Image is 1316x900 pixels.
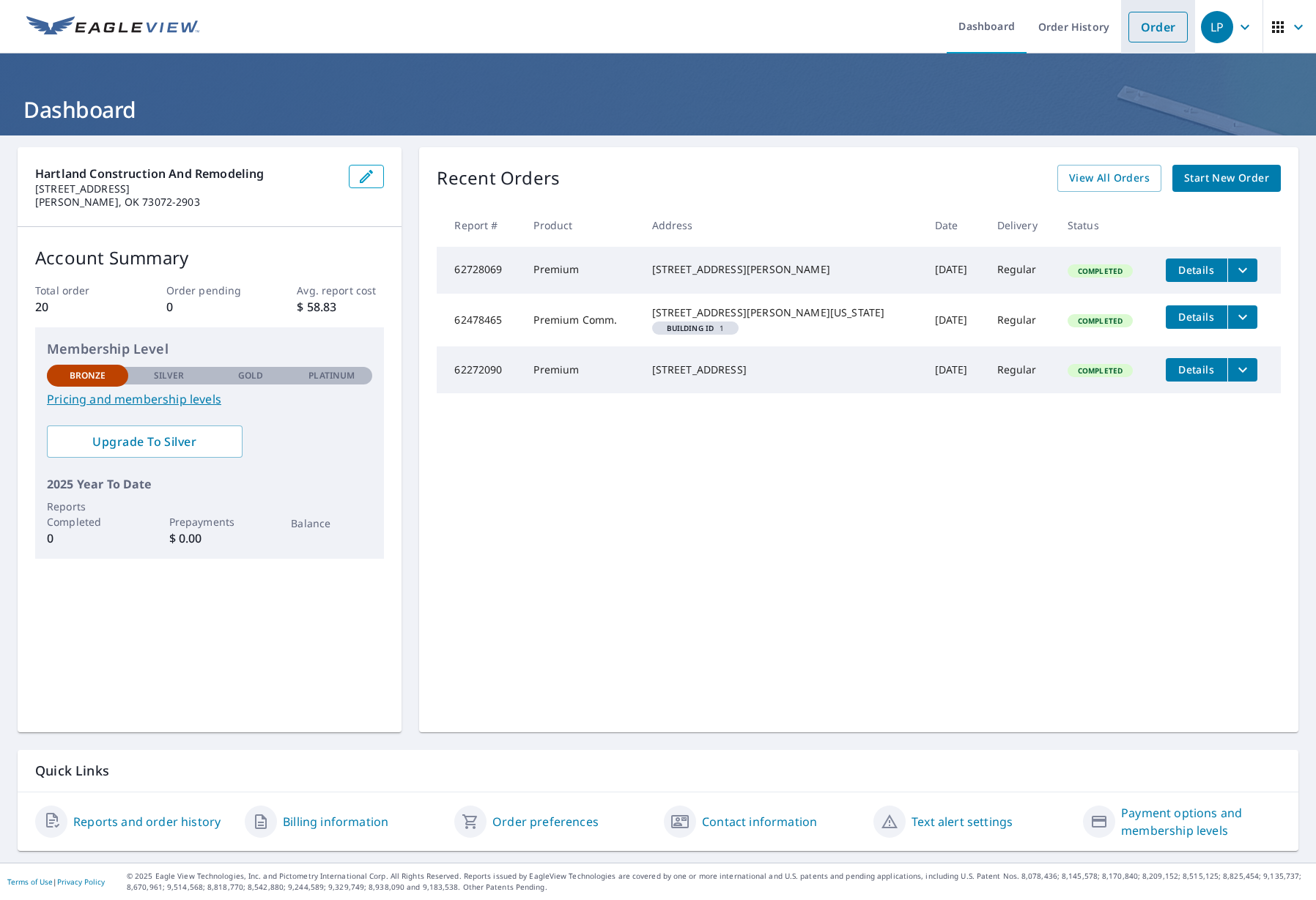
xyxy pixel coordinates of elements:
[986,247,1056,294] td: Regular
[640,204,923,247] th: Address
[291,516,372,531] p: Balance
[47,529,128,547] p: 0
[923,247,986,294] td: [DATE]
[1069,266,1131,276] span: Completed
[297,298,384,316] p: $ 58.83
[1069,316,1131,326] span: Completed
[437,204,522,247] th: Report #
[18,94,1298,124] h1: Dashboard
[70,369,106,382] p: Bronze
[7,877,53,887] a: Terms of Use
[437,165,560,192] p: Recent Orders
[912,813,1013,830] a: Text alert settings
[1184,169,1269,187] span: Start New Order
[986,346,1056,393] td: Regular
[492,813,599,830] a: Order preferences
[47,475,372,493] p: 2025 Year To Date
[169,514,251,529] p: Prepayments
[923,204,986,247] th: Date
[652,305,912,320] div: [STREET_ADDRESS][PERSON_NAME][US_STATE]
[1227,305,1257,329] button: filesDropdownBtn-62478465
[1057,165,1161,192] a: View All Orders
[1227,358,1257,382] button: filesDropdownBtn-62272090
[652,262,912,277] div: [STREET_ADDRESS][PERSON_NAME]
[59,434,231,450] span: Upgrade To Silver
[308,369,355,382] p: Platinum
[127,871,1309,893] p: © 2025 Eagle View Technologies, Inc. and Pictometry International Corp. All Rights Reserved. Repo...
[1121,804,1281,839] a: Payment options and membership levels
[35,298,122,316] p: 20
[923,346,986,393] td: [DATE]
[35,165,337,182] p: Hartland Construction and Remodeling
[923,294,986,346] td: [DATE]
[437,294,522,346] td: 62478465
[47,339,372,359] p: Membership Level
[1166,259,1227,282] button: detailsBtn-62728069
[1172,165,1281,192] a: Start New Order
[522,204,640,247] th: Product
[47,425,243,458] a: Upgrade To Silver
[1201,11,1233,43] div: LP
[522,346,640,393] td: Premium
[667,324,714,332] em: Building ID
[7,877,105,886] p: |
[57,877,105,887] a: Privacy Policy
[658,324,733,332] span: 1
[1056,204,1154,247] th: Status
[1128,12,1188,42] a: Order
[522,294,640,346] td: Premium Comm.
[522,247,640,294] td: Premium
[35,283,122,298] p: Total order
[1166,305,1227,329] button: detailsBtn-62478465
[437,346,522,393] td: 62272090
[283,813,388,830] a: Billing information
[652,362,912,377] div: [STREET_ADDRESS]
[437,247,522,294] td: 62728069
[166,298,254,316] p: 0
[35,762,1281,780] p: Quick Links
[297,283,384,298] p: Avg. report cost
[1069,365,1131,376] span: Completed
[166,283,254,298] p: Order pending
[35,182,337,196] p: [STREET_ADDRESS]
[35,196,337,209] p: [PERSON_NAME], OK 73072-2903
[1175,362,1219,376] span: Details
[702,813,817,830] a: Contact information
[73,813,221,830] a: Reports and order history
[986,204,1056,247] th: Delivery
[1227,259,1257,282] button: filesDropdownBtn-62728069
[154,369,185,382] p: Silver
[1069,169,1150,187] span: View All Orders
[47,390,372,408] a: Pricing and membership levels
[1175,310,1219,324] span: Details
[986,294,1056,346] td: Regular
[26,16,199,38] img: EV Logo
[238,369,263,382] p: Gold
[1166,358,1227,382] button: detailsBtn-62272090
[1175,263,1219,277] span: Details
[169,529,251,547] p: $ 0.00
[35,245,384,271] p: Account Summary
[47,499,128,529] p: Reports Completed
